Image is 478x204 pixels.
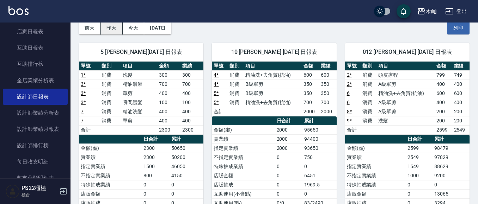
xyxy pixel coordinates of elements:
td: 2000 [275,144,303,153]
td: 2000 [319,107,336,116]
td: 400 [157,116,180,125]
th: 業績 [452,62,470,71]
td: 消費 [100,89,121,98]
th: 金額 [302,62,319,71]
button: [DATE] [144,21,171,34]
td: 店販金額 [79,189,142,198]
td: 0 [406,189,433,198]
td: 400 [180,89,204,98]
th: 業績 [180,62,204,71]
td: 消費 [100,70,121,79]
td: 750 [302,153,337,162]
td: 1549 [406,162,433,171]
a: 設計師排行榜 [3,138,68,154]
td: 50650 [170,144,204,153]
th: 項目 [244,62,302,71]
td: 93650 [302,144,337,153]
td: 金額(虛) [345,144,406,153]
td: 300 [180,70,204,79]
table: a dense table [79,62,203,135]
table: a dense table [345,62,470,135]
td: 實業績 [79,153,142,162]
td: 97829 [433,153,470,162]
td: 350 [319,79,336,89]
td: 0 [275,189,303,198]
th: 累計 [302,116,337,126]
td: 400 [180,107,204,116]
a: 設計師業績分析表 [3,105,68,121]
td: 消費 [361,116,376,125]
a: 6 [347,100,350,105]
td: 不指定實業績 [212,153,275,162]
td: 2300 [157,125,180,134]
th: 項目 [121,62,157,71]
th: 類別 [228,62,244,71]
span: 5 [PERSON_NAME][DATE] 日報表 [87,49,195,56]
td: 13065 [433,189,470,198]
td: 0 [433,180,470,189]
td: 0 [275,171,303,180]
button: 昨天 [101,21,123,34]
td: A級單剪 [376,107,435,116]
td: 消費 [361,70,376,79]
td: 400 [157,107,180,116]
button: 登出 [442,5,470,18]
td: 0 [142,180,170,189]
th: 日合計 [142,135,170,144]
td: 800 [142,171,170,180]
th: 金額 [435,62,452,71]
td: 600 [302,70,319,79]
td: 6451 [302,171,337,180]
th: 單號 [212,62,228,71]
td: 0 [302,162,337,171]
th: 累計 [433,135,470,144]
a: 7 [81,118,84,123]
td: 1000 [406,171,433,180]
td: 200 [452,116,470,125]
td: 1500 [142,162,170,171]
button: 列印 [447,21,470,34]
td: 消費 [228,89,244,98]
th: 項目 [376,62,435,71]
td: 700 [302,98,319,107]
a: 6 [347,90,350,96]
td: 2000 [275,134,303,144]
td: 0 [302,189,337,198]
td: 9200 [433,171,470,180]
td: 0 [275,180,303,189]
td: 合計 [212,107,228,116]
td: 不指定實業績 [79,171,142,180]
td: 50200 [170,153,204,162]
td: A級單剪 [376,98,435,107]
td: 0 [275,162,303,171]
td: 700 [180,79,204,89]
button: 木屾 [414,4,440,19]
td: 0 [275,153,303,162]
td: 0 [170,180,204,189]
a: 店家日報表 [3,24,68,40]
td: 實業績 [212,134,275,144]
td: 合計 [345,125,361,134]
button: 前天 [79,21,101,34]
td: 瞬間護髮 [121,98,157,107]
td: 2549 [452,125,470,134]
th: 金額 [157,62,180,71]
td: 消費 [100,107,121,116]
th: 類別 [361,62,376,71]
td: A級單剪 [376,79,435,89]
td: 金額(虛) [79,144,142,153]
th: 業績 [319,62,336,71]
h5: PS22櫃檯 [22,185,57,192]
table: a dense table [212,62,336,116]
td: 350 [302,79,319,89]
td: 94400 [302,134,337,144]
td: 4150 [170,171,204,180]
td: 消費 [361,107,376,116]
td: 互助使用(不含點) [212,189,275,198]
td: 洗髮 [376,116,435,125]
td: 88629 [433,162,470,171]
td: 精油洗+去角質(抗油) [376,89,435,98]
td: 指定實業績 [79,162,142,171]
td: 100 [180,98,204,107]
td: 消費 [228,79,244,89]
